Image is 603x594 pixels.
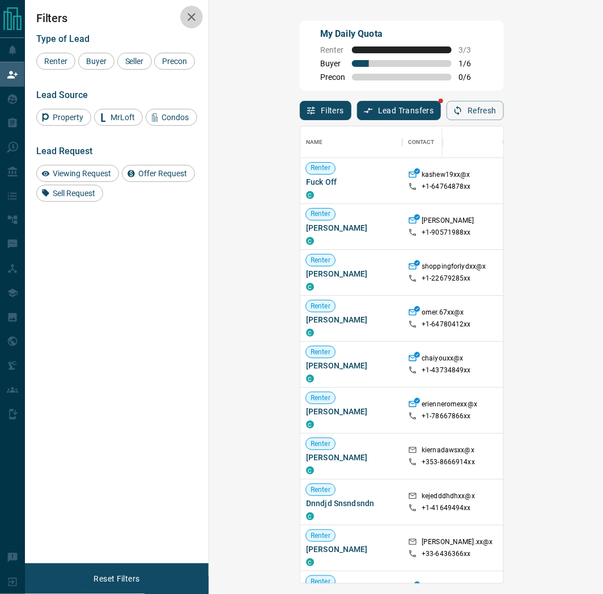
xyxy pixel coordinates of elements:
[49,113,87,122] span: Property
[306,406,397,417] span: [PERSON_NAME]
[94,109,143,126] div: MrLoft
[422,182,471,192] p: +1- 64764878xx
[36,165,119,182] div: Viewing Request
[306,544,397,555] span: [PERSON_NAME]
[107,113,139,122] span: MrLoft
[36,146,92,156] span: Lead Request
[422,216,474,228] p: [PERSON_NAME]
[422,400,477,411] p: erienneromexx@x
[122,165,195,182] div: Offer Request
[306,512,314,520] div: condos.ca
[78,53,114,70] div: Buyer
[306,558,314,566] div: condos.ca
[422,411,471,421] p: +1- 78667866xx
[154,53,195,70] div: Precon
[49,189,99,198] span: Sell Request
[422,308,464,320] p: omer.67xx@x
[121,57,148,66] span: Seller
[40,57,71,66] span: Renter
[320,27,483,41] p: My Daily Quota
[422,262,486,274] p: shoppingforlydxx@x
[422,445,474,457] p: kiernadawsxx@x
[306,314,397,325] span: [PERSON_NAME]
[158,57,191,66] span: Precon
[306,191,314,199] div: condos.ca
[422,228,471,237] p: +1- 90571988xx
[422,503,471,513] p: +1- 41649494xx
[447,101,504,120] button: Refresh
[422,537,492,549] p: [PERSON_NAME].xx@x
[36,185,103,202] div: Sell Request
[306,268,397,279] span: [PERSON_NAME]
[36,53,75,70] div: Renter
[422,320,471,329] p: +1- 64780412xx
[306,485,335,495] span: Renter
[306,163,335,173] span: Renter
[458,59,483,68] span: 1 / 6
[306,439,335,449] span: Renter
[306,347,335,357] span: Renter
[422,170,470,182] p: kashew19xx@x
[300,126,402,158] div: Name
[146,109,197,126] div: Condos
[306,222,397,234] span: [PERSON_NAME]
[300,101,351,120] button: Filters
[306,421,314,428] div: condos.ca
[306,466,314,474] div: condos.ca
[306,283,314,291] div: condos.ca
[320,73,345,82] span: Precon
[422,354,463,366] p: chaiyouxx@x
[357,101,441,120] button: Lead Transfers
[306,531,335,541] span: Renter
[306,375,314,383] div: condos.ca
[36,109,91,126] div: Property
[306,393,335,403] span: Renter
[320,59,345,68] span: Buyer
[422,457,475,467] p: +353- 8666914xx
[36,11,197,25] h2: Filters
[306,360,397,371] span: [PERSON_NAME]
[49,169,115,178] span: Viewing Request
[306,452,397,463] span: [PERSON_NAME]
[306,256,335,265] span: Renter
[306,126,323,158] div: Name
[117,53,152,70] div: Seller
[86,569,147,588] button: Reset Filters
[320,45,345,54] span: Renter
[306,498,397,509] span: Dnndjd Snsndsndn
[36,33,90,44] span: Type of Lead
[82,57,111,66] span: Buyer
[36,90,88,100] span: Lead Source
[422,366,471,375] p: +1- 43734849xx
[458,73,483,82] span: 0 / 6
[306,237,314,245] div: condos.ca
[422,491,475,503] p: kejedddhdhxx@x
[134,169,191,178] span: Offer Request
[306,176,397,188] span: Fuck Off
[306,302,335,311] span: Renter
[458,45,483,54] span: 3 / 3
[408,126,435,158] div: Contact
[422,549,471,559] p: +33- 6436366xx
[422,274,471,283] p: +1- 22679285xx
[306,209,335,219] span: Renter
[306,577,335,587] span: Renter
[158,113,193,122] span: Condos
[306,329,314,337] div: condos.ca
